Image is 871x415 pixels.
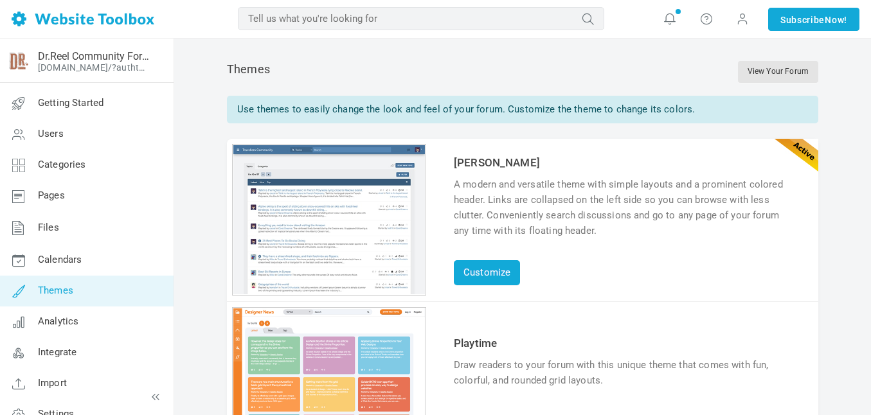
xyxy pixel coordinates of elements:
[8,51,29,71] img: b2d045_60112c3d5f704cd6b654bb57866d54bc7Emv2.png
[238,7,604,30] input: Tell us what you're looking for
[454,177,796,238] div: A modern and versatile theme with simple layouts and a prominent colored header. Links are collap...
[38,285,73,296] span: Themes
[233,145,425,294] img: angela_thumb.jpg
[233,285,425,297] a: Customize theme
[738,61,818,83] a: View Your Forum
[38,97,103,109] span: Getting Started
[38,128,64,139] span: Users
[38,377,67,389] span: Import
[38,190,65,201] span: Pages
[38,222,59,233] span: Files
[38,62,150,73] a: [DOMAIN_NAME]/?authtoken=e655155d735ac4397e13741d0ca7970f&rememberMe=1
[38,254,82,265] span: Calendars
[38,315,78,327] span: Analytics
[451,152,799,173] td: [PERSON_NAME]
[454,260,520,285] a: Customize
[454,337,497,349] a: Playtime
[38,50,150,62] a: Dr.Reel Community Forum
[38,346,76,358] span: Integrate
[454,357,796,388] div: Draw readers to your forum with this unique theme that comes with fun, colorful, and rounded grid...
[768,8,859,31] a: SubscribeNow!
[38,159,86,170] span: Categories
[825,13,847,27] span: Now!
[227,61,818,83] div: Themes
[227,96,818,123] div: Use themes to easily change the look and feel of your forum. Customize the theme to change its co...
